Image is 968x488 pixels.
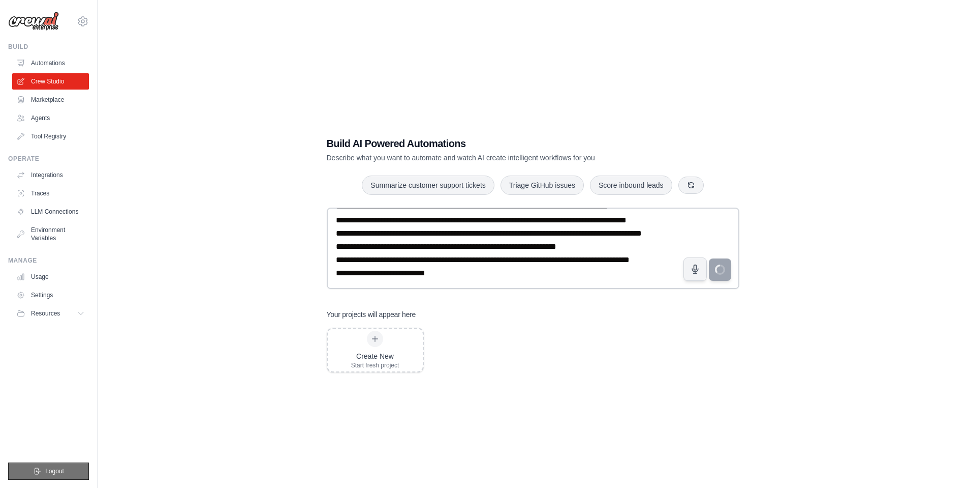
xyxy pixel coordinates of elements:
div: Build [8,43,89,51]
a: Integrations [12,167,89,183]
a: Traces [12,185,89,202]
button: Triage GitHub issues [501,176,584,195]
div: Start fresh project [351,361,399,369]
div: Manage [8,256,89,265]
button: Logout [8,463,89,480]
button: Get new suggestions [678,177,704,194]
a: Automations [12,55,89,71]
a: Marketplace [12,92,89,108]
a: Tool Registry [12,128,89,145]
a: Crew Studio [12,73,89,90]
p: Describe what you want to automate and watch AI create intelligent workflows for you [327,153,668,163]
a: Environment Variables [12,222,89,246]
h3: Your projects will appear here [327,309,416,320]
img: Logo [8,12,59,31]
span: Logout [45,467,64,475]
iframe: Chat Widget [917,439,968,488]
div: Create New [351,351,399,361]
a: Usage [12,269,89,285]
h1: Build AI Powered Automations [327,136,668,151]
a: Agents [12,110,89,126]
button: Score inbound leads [590,176,672,195]
div: Operate [8,155,89,163]
button: Click to speak your automation idea [683,257,707,281]
button: Resources [12,305,89,322]
button: Summarize customer support tickets [362,176,494,195]
span: Resources [31,309,60,318]
a: Settings [12,287,89,303]
a: LLM Connections [12,204,89,220]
